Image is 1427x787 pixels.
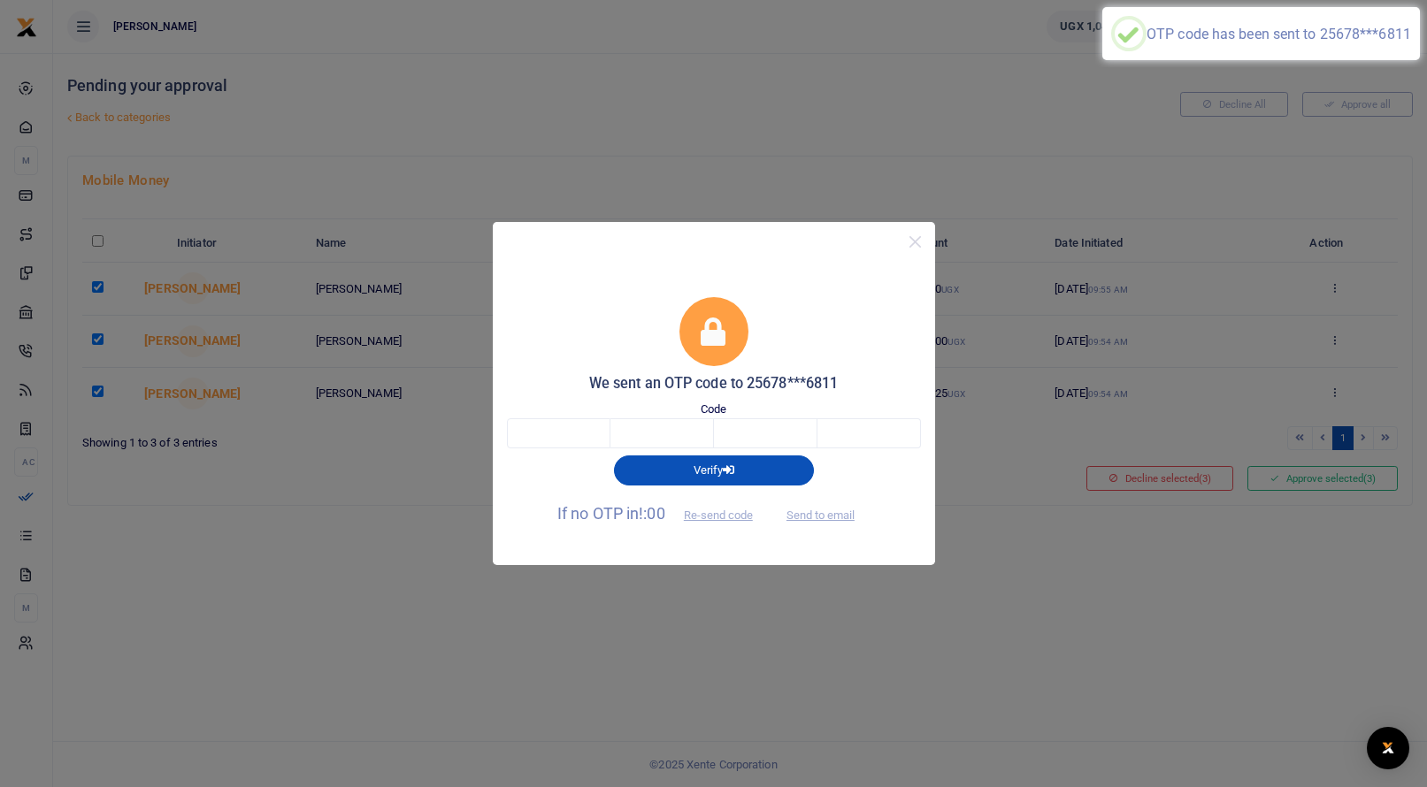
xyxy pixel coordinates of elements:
div: OTP code has been sent to 25678***6811 [1147,26,1411,42]
label: Code [701,401,726,418]
span: If no OTP in [557,504,768,523]
h5: We sent an OTP code to 25678***6811 [507,375,921,393]
div: Open Intercom Messenger [1367,727,1409,769]
span: !:00 [639,504,664,523]
button: Verify [614,455,814,485]
button: Close [902,229,928,255]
